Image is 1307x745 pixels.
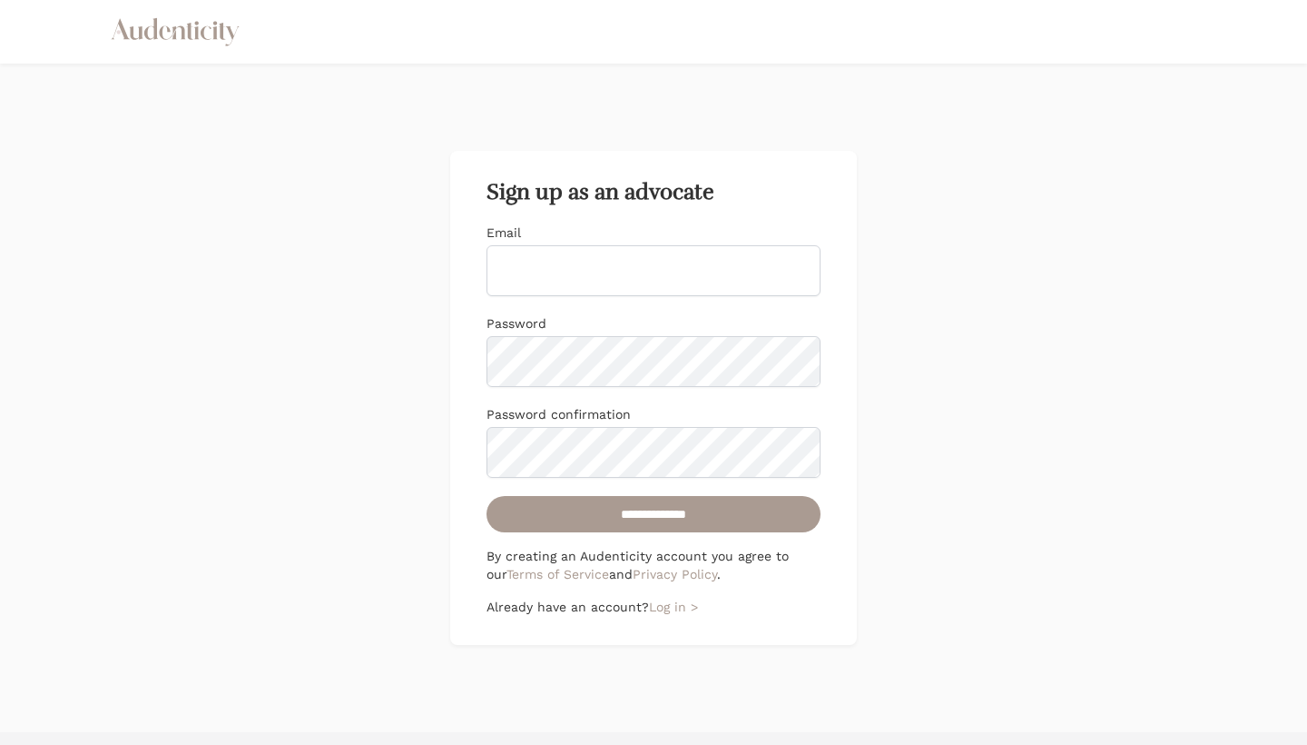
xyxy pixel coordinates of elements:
label: Email [486,225,521,240]
label: Password confirmation [486,407,631,422]
p: Already have an account? [486,598,821,616]
h2: Sign up as an advocate [486,180,821,205]
a: Privacy Policy [633,567,717,581]
a: Terms of Service [506,567,609,581]
p: By creating an Audenticity account you agree to our and . [486,547,821,583]
a: Log in > [649,600,698,614]
label: Password [486,316,546,331]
